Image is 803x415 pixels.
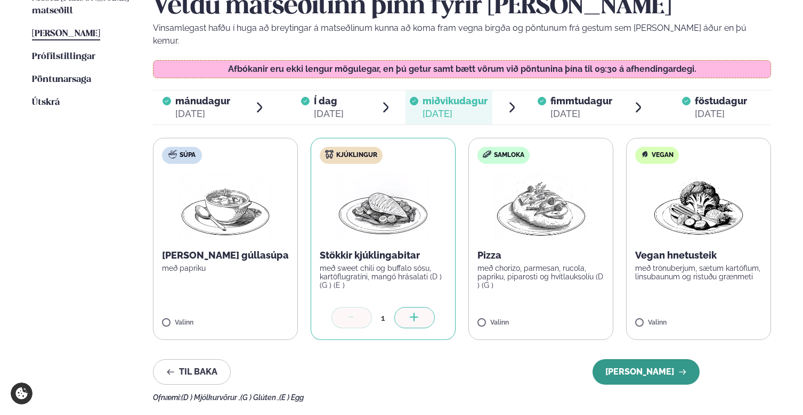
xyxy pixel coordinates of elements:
[32,28,100,40] a: [PERSON_NAME]
[162,249,289,262] p: [PERSON_NAME] gúllasúpa
[32,29,100,38] span: [PERSON_NAME]
[483,151,491,158] img: sandwich-new-16px.svg
[635,264,762,281] p: með trönuberjum, sætum kartöflum, linsubaunum og ristuðu grænmeti
[336,172,430,240] img: Chicken-breast.png
[314,107,344,120] div: [DATE]
[179,172,272,240] img: Soup.png
[320,249,447,262] p: Stökkir kjúklingabitar
[153,359,231,385] button: Til baka
[314,95,344,107] span: Í dag
[494,151,524,160] span: Samloka
[325,150,334,159] img: chicken.svg
[320,264,447,289] p: með sweet chili og buffalo sósu, kartöflugratíni, mangó hrásalati (D ) (G ) (E )
[279,393,304,402] span: (E ) Egg
[181,393,240,402] span: (D ) Mjólkurvörur ,
[494,172,588,240] img: Pizza-Bread.png
[32,98,60,107] span: Útskrá
[635,249,762,262] p: Vegan hnetusteik
[11,383,33,404] a: Cookie settings
[695,107,747,120] div: [DATE]
[32,73,91,86] a: Pöntunarsaga
[477,249,604,262] p: Pizza
[180,151,196,160] span: Súpa
[153,393,771,402] div: Ofnæmi:
[372,312,394,324] div: 1
[32,52,95,61] span: Prófílstillingar
[640,150,649,159] img: Vegan.svg
[695,95,747,106] span: föstudagur
[550,95,612,106] span: fimmtudagur
[423,107,488,120] div: [DATE]
[175,95,230,106] span: mánudagur
[336,151,377,160] span: Kjúklingur
[32,51,95,63] a: Prófílstillingar
[168,150,177,159] img: soup.svg
[162,264,289,272] p: með papriku
[32,75,91,84] span: Pöntunarsaga
[550,107,612,120] div: [DATE]
[153,22,771,47] p: Vinsamlegast hafðu í huga að breytingar á matseðlinum kunna að koma fram vegna birgða og pöntunum...
[593,359,700,385] button: [PERSON_NAME]
[240,393,279,402] span: (G ) Glúten ,
[652,151,674,160] span: Vegan
[423,95,488,106] span: miðvikudagur
[477,264,604,289] p: með chorizo, parmesan, rucola, papriku, piparosti og hvítlauksolíu (D ) (G )
[164,65,760,73] p: Afbókanir eru ekki lengur mögulegar, en þú getur samt bætt vörum við pöntunina þína til 09:30 á a...
[175,107,230,120] div: [DATE]
[652,172,745,240] img: Vegan.png
[32,96,60,109] a: Útskrá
